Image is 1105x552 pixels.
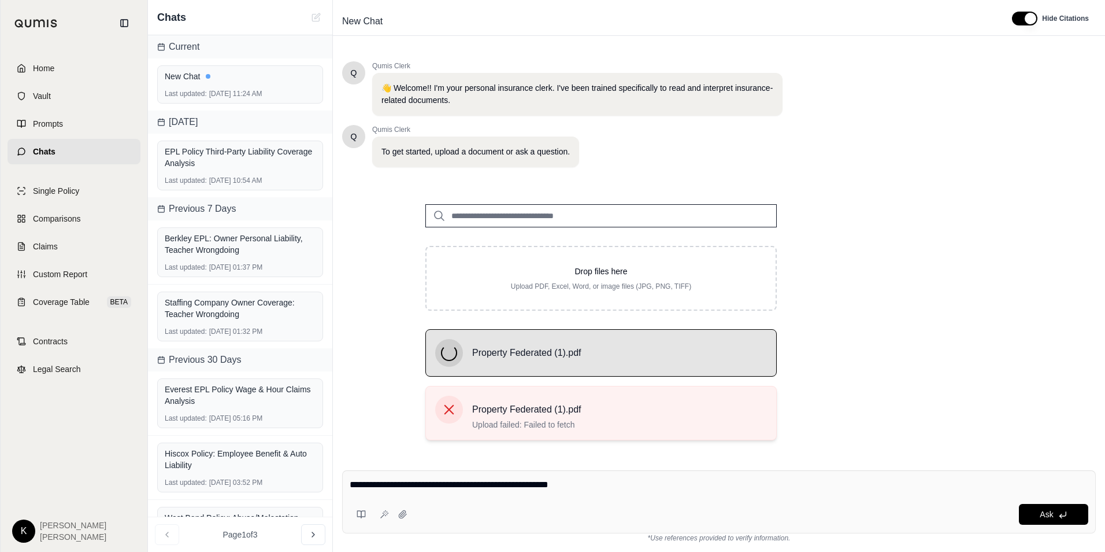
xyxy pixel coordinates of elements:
span: Last updated: [165,89,207,98]
a: Coverage TableBETA [8,289,140,315]
a: Claims [8,234,140,259]
span: Home [33,62,54,74]
p: Upload PDF, Excel, Word, or image files (JPG, PNG, TIFF) [445,282,757,291]
span: Prompts [33,118,63,130]
span: Hide Citations [1042,14,1089,23]
span: Ask [1040,510,1053,519]
span: Custom Report [33,268,87,280]
span: Last updated: [165,478,207,487]
span: Last updated: [165,327,207,336]
p: 👋 Welcome!! I'm your personal insurance clerk. I've been trained specifically to read and interpr... [381,82,773,106]
img: Qumis Logo [14,19,58,28]
div: Staffing Company Owner Coverage: Teacher Wrongdoing [165,297,316,320]
div: [DATE] 10:54 AM [165,176,316,185]
a: Legal Search [8,356,140,382]
span: Comparisons [33,213,80,225]
div: [DATE] 05:16 PM [165,414,316,423]
div: Everest EPL Policy Wage & Hour Claims Analysis [165,384,316,407]
a: Single Policy [8,178,140,204]
button: Ask [1019,504,1088,525]
div: [DATE] 01:37 PM [165,263,316,272]
p: To get started, upload a document or ask a question. [381,146,570,158]
span: Hello [351,67,357,79]
div: [DATE] 11:24 AM [165,89,316,98]
div: EPL Policy Third-Party Liability Coverage Analysis [165,146,316,169]
button: Collapse sidebar [115,14,134,32]
div: Edit Title [338,12,998,31]
button: New Chat [309,10,323,24]
p: Drop files here [445,266,757,277]
span: Last updated: [165,176,207,185]
span: Chats [157,9,186,25]
span: Single Policy [33,185,79,197]
span: Coverage Table [33,296,90,308]
div: Current [148,35,332,58]
div: Berkley EPL: Owner Personal Liability, Teacher Wrongdoing [165,233,316,256]
span: Contracts [33,336,68,347]
div: K [12,520,35,543]
div: *Use references provided to verify information. [342,533,1096,543]
span: Hello [351,131,357,142]
a: Vault [8,83,140,109]
span: BETA [107,296,131,308]
a: Comparisons [8,206,140,231]
span: Legal Search [33,363,81,375]
div: Previous 7 Days [148,197,332,220]
div: New Chat [165,71,316,82]
span: Last updated: [165,263,207,272]
div: West Bend Policy: Abuse/Molestation Coverage Analysis [165,512,316,535]
span: Property Federated (1).pdf [472,403,581,417]
span: Chats [33,146,55,157]
a: Custom Report [8,262,140,287]
a: Contracts [8,329,140,354]
span: New Chat [338,12,387,31]
span: Qumis Clerk [372,125,579,134]
span: [PERSON_NAME] [40,520,106,531]
div: [DATE] [148,111,332,134]
div: [DATE] 01:32 PM [165,327,316,336]
span: Property Federated (1).pdf [472,346,581,360]
span: Last updated: [165,414,207,423]
span: Page 1 of 3 [223,529,258,540]
div: Previous 30 Days [148,348,332,371]
a: Prompts [8,111,140,137]
div: [DATE] 03:52 PM [165,478,316,487]
a: Home [8,56,140,81]
span: [PERSON_NAME] [40,531,106,543]
a: Chats [8,139,140,164]
span: Vault [33,90,51,102]
span: Claims [33,241,58,252]
span: Upload failed: Failed to fetch [472,419,581,430]
span: Qumis Clerk [372,61,783,71]
div: Hiscox Policy: Employee Benefit & Auto Liability [165,448,316,471]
